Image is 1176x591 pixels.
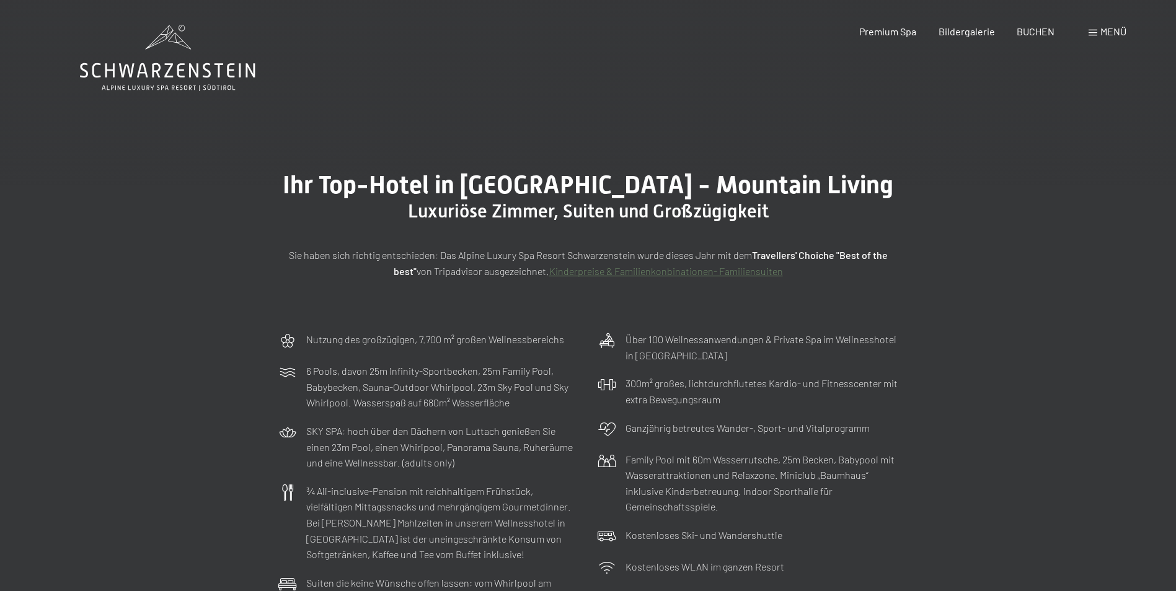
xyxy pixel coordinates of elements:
[626,527,782,543] p: Kostenloses Ski- und Wandershuttle
[626,375,898,407] p: 300m² großes, lichtdurchflutetes Kardio- und Fitnesscenter mit extra Bewegungsraum
[1100,25,1126,37] span: Menü
[283,170,893,199] span: Ihr Top-Hotel in [GEOGRAPHIC_DATA] - Mountain Living
[1017,25,1054,37] a: BUCHEN
[408,200,769,222] span: Luxuriöse Zimmer, Suiten und Großzügigkeit
[394,249,888,277] strong: Travellers' Choiche "Best of the best"
[859,25,916,37] a: Premium Spa
[306,331,564,348] p: Nutzung des großzügigen, 7.700 m² großen Wellnessbereichs
[939,25,995,37] a: Bildergalerie
[278,247,898,279] p: Sie haben sich richtig entschieden: Das Alpine Luxury Spa Resort Schwarzenstein wurde dieses Jahr...
[549,265,783,277] a: Kinderpreise & Familienkonbinationen- Familiensuiten
[306,363,579,411] p: 6 Pools, davon 25m Infinity-Sportbecken, 25m Family Pool, Babybecken, Sauna-Outdoor Whirlpool, 23...
[626,559,784,575] p: Kostenloses WLAN im ganzen Resort
[306,483,579,563] p: ¾ All-inclusive-Pension mit reichhaltigem Frühstück, vielfältigen Mittagssnacks und mehrgängigem ...
[626,420,870,436] p: Ganzjährig betreutes Wander-, Sport- und Vitalprogramm
[626,331,898,363] p: Über 100 Wellnessanwendungen & Private Spa im Wellnesshotel in [GEOGRAPHIC_DATA]
[626,452,898,515] p: Family Pool mit 60m Wasserrutsche, 25m Becken, Babypool mit Wasserattraktionen und Relaxzone. Min...
[306,423,579,471] p: SKY SPA: hoch über den Dächern von Luttach genießen Sie einen 23m Pool, einen Whirlpool, Panorama...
